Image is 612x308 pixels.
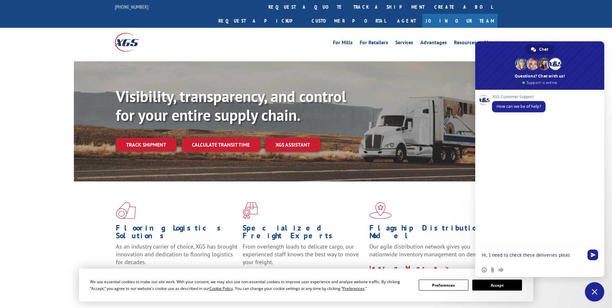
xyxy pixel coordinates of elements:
[343,286,365,291] span: Preferences
[116,224,238,243] h1: Flooring Logistics Solutions
[395,40,413,47] a: Services
[182,138,260,152] a: Calculate transit time
[333,40,353,47] a: For Mills
[90,278,411,292] div: We use essential cookies to make our site work. With your consent, we may also use non-essential ...
[420,40,447,47] a: Advantages
[454,40,477,47] a: Resources
[472,280,522,291] button: Accept
[116,202,136,219] img: xgs-icon-total-supply-chain-intelligence-red
[482,267,487,272] span: Insert an emoji
[116,243,237,266] span: As an industry carrier of choice, XGS has brought innovation and dedication to flooring logistics...
[482,252,584,258] textarea: Compose your message...
[369,243,488,258] span: Our agile distribution network gives you nationwide inventory management on demand.
[116,86,346,125] b: Visibility, transparency, and control for your entire supply chain.
[115,4,148,10] a: [PHONE_NUMBER]
[243,243,365,272] p: From overlength loads to delicate cargo, our experienced staff knows the best way to move your fr...
[209,286,233,291] span: Cookie Policy
[369,264,450,272] a: Learn More >
[539,45,548,54] span: Chat
[587,250,598,260] span: Send
[498,267,504,272] span: Audio message
[497,104,541,109] span: How can we be of help?
[214,14,307,28] a: Request a pickup
[369,224,491,243] h1: Flagship Distribution Model
[79,269,533,302] div: Cookie Consent Prompt
[307,14,391,28] a: Customer Portal
[243,202,258,219] img: xgs-icon-focused-on-flooring-red
[484,40,497,47] a: About
[391,14,422,28] a: Agent
[525,45,555,54] div: Chat
[360,40,388,47] a: For Retailers
[422,14,497,28] a: Join Our Team
[492,95,546,99] span: XGS Customer Support
[265,138,320,152] a: XGS ASSISTANT
[369,202,392,219] img: xgs-icon-flagship-distribution-model-red
[585,282,604,302] div: Close chat
[419,280,468,291] button: Preferences
[116,138,176,151] a: Track shipment
[490,267,495,272] span: Send a file
[243,224,365,243] h1: Specialized Freight Experts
